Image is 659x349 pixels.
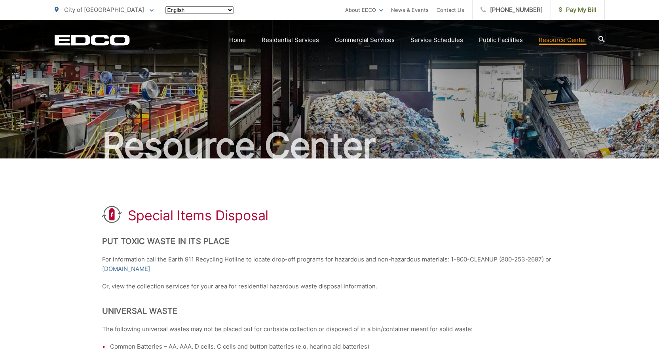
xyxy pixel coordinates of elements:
a: Residential Services [262,35,319,45]
span: City of [GEOGRAPHIC_DATA] [64,6,144,13]
a: [DOMAIN_NAME] [102,264,150,274]
select: Select a language [165,6,234,14]
h2: Put Toxic Waste In Its Place [102,236,557,246]
span: Pay My Bill [559,5,596,15]
h1: Special Items Disposal [128,208,268,223]
a: EDCD logo. Return to the homepage. [55,34,130,46]
a: Public Facilities [479,35,523,45]
h2: Universal Waste [102,306,557,316]
p: For information call the Earth 911 Recycling Hotline to locate drop-off programs for hazardous an... [102,255,557,274]
a: Commercial Services [335,35,395,45]
a: Home [229,35,246,45]
h2: Resource Center [55,126,605,166]
a: Resource Center [539,35,587,45]
a: Contact Us [437,5,464,15]
a: News & Events [391,5,429,15]
a: About EDCO [345,5,383,15]
a: Service Schedules [410,35,463,45]
p: Or, view the collection services for your area for residential hazardous waste disposal information. [102,282,557,291]
p: The following universal wastes may not be placed out for curbside collection or disposed of in a ... [102,324,557,334]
